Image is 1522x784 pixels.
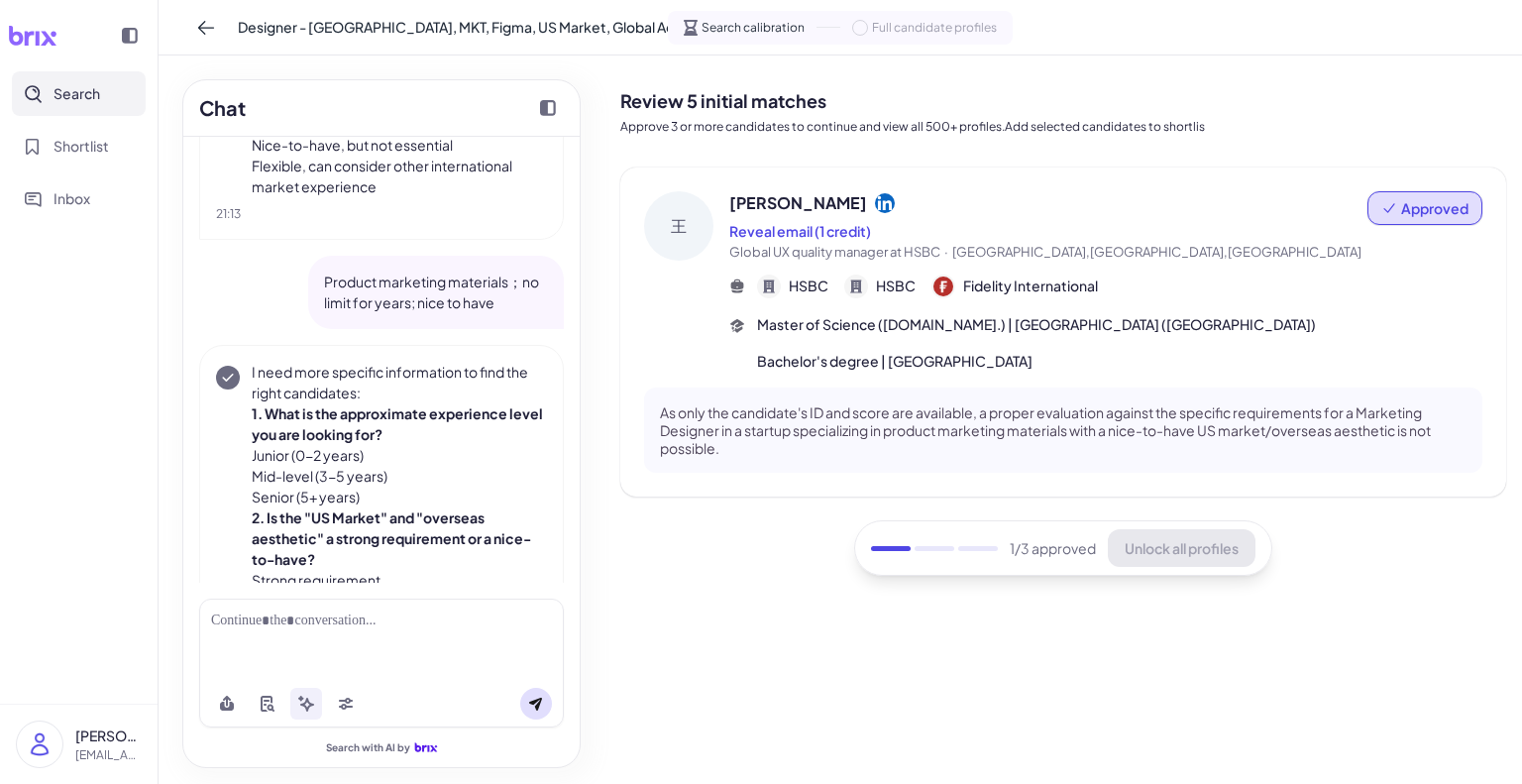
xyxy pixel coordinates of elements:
div: 21:13 [216,205,547,223]
span: Global UX quality manager at HSBC [729,244,940,260]
span: [GEOGRAPHIC_DATA],[GEOGRAPHIC_DATA],[GEOGRAPHIC_DATA] [952,244,1361,260]
span: Search [54,83,100,104]
strong: 2. Is the "US Market" and "overseas aesthetic" a strong requirement or a nice-to-have? [252,508,531,568]
span: Search calibration [702,19,805,37]
button: Search [12,71,146,116]
button: Shortlist [12,124,146,168]
li: Senior (5+ years) [252,487,547,507]
button: Send message [520,688,552,720]
h2: Chat [199,93,246,123]
span: Full candidate profiles [872,19,997,37]
span: · [944,244,948,260]
p: [EMAIL_ADDRESS][DOMAIN_NAME] [75,746,142,764]
span: HSBC [789,276,828,296]
span: Approved [1401,198,1468,218]
button: Collapse chat [532,92,564,124]
p: As only the candidate's ID and score are available, a proper evaluation against the specific requ... [660,403,1467,458]
strong: 1. What is the approximate experience level you are looking for? [252,404,543,443]
button: Reveal email (1 credit) [729,221,871,242]
button: Inbox [12,176,146,221]
span: HSBC [876,276,916,296]
p: Product marketing materials；no limit for years; nice to have [324,272,548,313]
span: [PERSON_NAME] [729,191,867,215]
span: Search with AI by [326,741,410,754]
span: 1 /3 approved [1010,538,1096,559]
span: Designer - [GEOGRAPHIC_DATA], MKT, Figma, US Market, Global Aesthetic [238,17,721,38]
span: Bachelor's degree | [GEOGRAPHIC_DATA] [757,351,1033,372]
span: Fidelity International [963,276,1098,296]
li: Junior (0-2 years) [252,445,547,466]
p: Approve 3 or more candidates to continue and view all 500+ profiles.Add selected candidates to sh... [620,118,1506,136]
span: Inbox [54,188,90,209]
li: Nice-to-have, but not essential [252,135,547,156]
li: Mid-level (3-5 years) [252,466,547,487]
img: 公司logo [933,277,953,296]
button: Approved [1367,191,1482,225]
span: Shortlist [54,136,109,157]
h2: Review 5 initial matches [620,87,1506,114]
img: user_logo.png [17,722,62,767]
p: I need more specific information to find the right candidates: [252,362,547,403]
span: Master of Science ([DOMAIN_NAME].) | [GEOGRAPHIC_DATA] ([GEOGRAPHIC_DATA]) [757,314,1316,335]
p: [PERSON_NAME] ([PERSON_NAME]) [75,726,142,746]
div: 王 [644,191,713,261]
li: Strong requirement [252,570,547,591]
li: Flexible, can consider other international market experience [252,156,547,197]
